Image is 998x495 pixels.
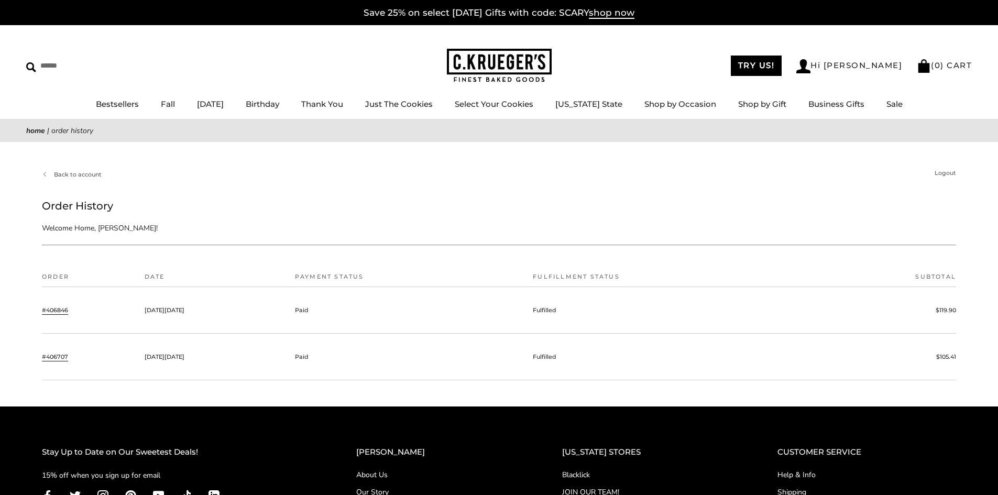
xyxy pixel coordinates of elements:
[777,446,956,459] h2: CUSTOMER SERVICE
[447,49,552,83] img: C.KRUEGER'S
[26,58,151,74] input: Search
[935,60,941,70] span: 0
[290,287,528,334] td: Paid
[731,56,782,76] a: TRY US!
[455,99,533,109] a: Select Your Cookies
[42,197,956,215] h1: Order History
[51,126,93,136] span: Order History
[42,222,320,234] p: Welcome Home, [PERSON_NAME]!
[356,469,520,480] a: About Us
[644,99,716,109] a: Shop by Occasion
[42,446,314,459] h2: Stay Up to Date on Our Sweetest Deals!
[42,352,68,361] a: #406707
[42,272,139,287] th: Order
[290,272,528,287] th: Payment status
[356,446,520,459] h2: [PERSON_NAME]
[738,99,786,109] a: Shop by Gift
[935,168,956,178] a: Logout
[589,7,634,19] span: shop now
[819,272,956,287] th: Subtotal
[139,272,290,287] th: Date
[555,99,622,109] a: [US_STATE] State
[197,99,224,109] a: [DATE]
[528,287,819,334] td: Fulfilled
[290,334,528,380] td: Paid
[42,469,314,481] p: 15% off when you sign up for email
[26,125,972,137] nav: breadcrumbs
[777,469,956,480] a: Help & Info
[528,334,819,380] td: Fulfilled
[819,334,956,380] td: $105.41
[886,99,903,109] a: Sale
[528,272,819,287] th: Fulfillment status
[819,287,956,334] td: $119.90
[365,99,433,109] a: Just The Cookies
[47,126,49,136] span: |
[42,305,68,315] a: #406846
[562,446,736,459] h2: [US_STATE] STORES
[917,59,931,73] img: Bag
[796,59,902,73] a: Hi [PERSON_NAME]
[42,170,102,179] a: Back to account
[246,99,279,109] a: Birthday
[796,59,810,73] img: Account
[562,469,736,480] a: Blacklick
[139,334,290,380] td: [DATE][DATE]
[26,62,36,72] img: Search
[917,60,972,70] a: (0) CART
[96,99,139,109] a: Bestsellers
[808,99,864,109] a: Business Gifts
[26,126,45,136] a: Home
[139,287,290,334] td: [DATE][DATE]
[364,7,634,19] a: Save 25% on select [DATE] Gifts with code: SCARYshop now
[301,99,343,109] a: Thank You
[161,99,175,109] a: Fall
